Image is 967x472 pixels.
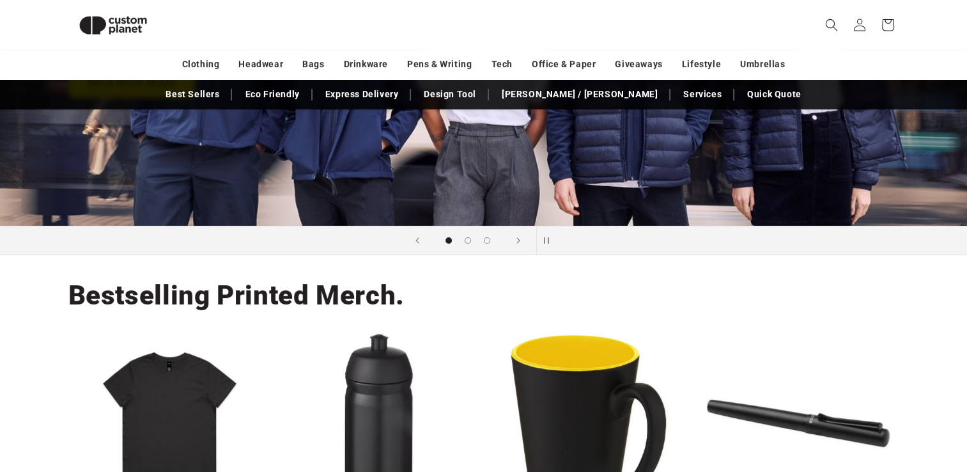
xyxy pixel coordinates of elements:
button: Previous slide [403,226,431,255]
a: Office & Paper [532,53,596,75]
a: Design Tool [417,83,483,106]
button: Load slide 3 of 3 [477,231,497,250]
a: Tech [491,53,512,75]
a: [PERSON_NAME] / [PERSON_NAME] [495,83,664,106]
a: Drinkware [344,53,388,75]
h2: Bestselling Printed Merch. [68,278,405,313]
a: Quick Quote [741,83,808,106]
button: Load slide 1 of 3 [439,231,458,250]
a: Headwear [238,53,283,75]
a: Best Sellers [159,83,226,106]
a: Eco Friendly [238,83,306,106]
a: Pens & Writing [407,53,472,75]
a: Clothing [182,53,220,75]
a: Lifestyle [682,53,721,75]
button: Load slide 2 of 3 [458,231,477,250]
iframe: Chat Widget [903,411,967,472]
img: Custom Planet [68,5,158,45]
a: Services [677,83,728,106]
a: Giveaways [615,53,662,75]
a: Umbrellas [740,53,785,75]
a: Bags [302,53,324,75]
summary: Search [817,11,846,39]
button: Next slide [504,226,532,255]
button: Pause slideshow [536,226,564,255]
a: Express Delivery [319,83,405,106]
